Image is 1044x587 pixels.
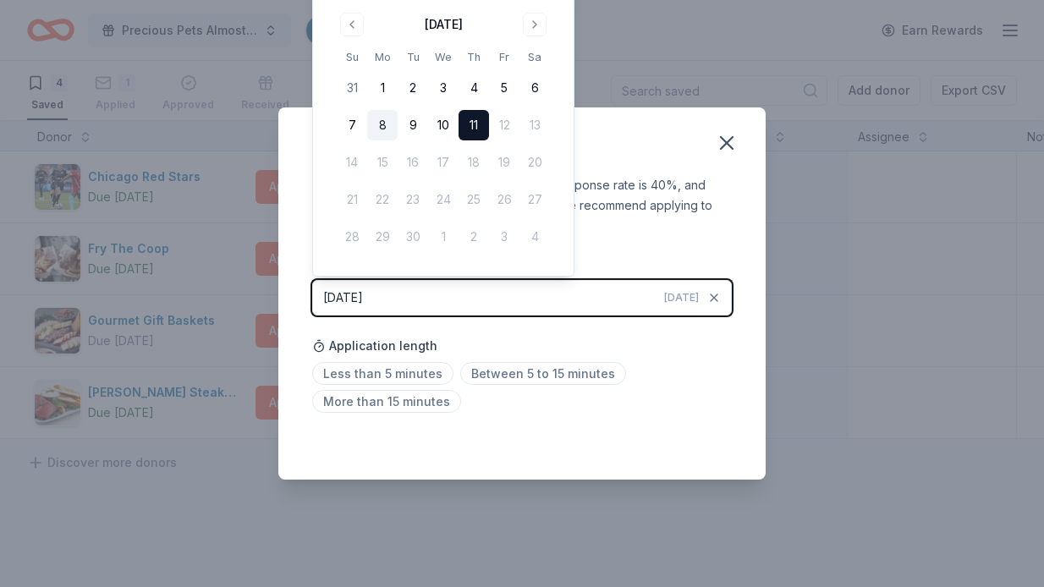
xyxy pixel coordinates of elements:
[425,14,463,35] div: [DATE]
[459,73,489,103] button: 4
[460,362,626,385] span: Between 5 to 15 minutes
[340,13,364,36] button: Go to previous month
[398,110,428,140] button: 9
[367,73,398,103] button: 1
[312,362,453,385] span: Less than 5 minutes
[337,48,367,66] th: Sunday
[367,110,398,140] button: 8
[489,73,519,103] button: 5
[312,336,437,356] span: Application length
[312,280,732,315] button: [DATE][DATE]
[459,110,489,140] button: 11
[519,73,550,103] button: 6
[428,48,459,66] th: Wednesday
[428,73,459,103] button: 3
[337,73,367,103] button: 31
[323,288,363,308] div: [DATE]
[398,73,428,103] button: 2
[337,110,367,140] button: 7
[523,13,547,36] button: Go to next month
[519,48,550,66] th: Saturday
[459,48,489,66] th: Thursday
[398,48,428,66] th: Tuesday
[367,48,398,66] th: Monday
[664,291,699,304] span: [DATE]
[489,48,519,66] th: Friday
[312,390,461,413] span: More than 15 minutes
[428,110,459,140] button: 10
